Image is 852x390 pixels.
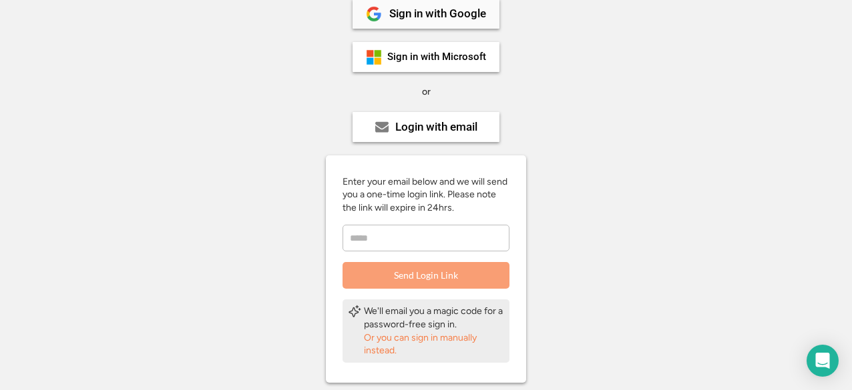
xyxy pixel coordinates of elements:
[807,345,839,377] div: Open Intercom Messenger
[343,175,509,215] div: Enter your email below and we will send you a one-time login link. Please note the link will expi...
[366,6,382,22] img: 1024px-Google__G__Logo.svg.png
[366,49,382,65] img: ms-symbollockup_mssymbol_19.png
[364,331,504,357] div: Or you can sign in manually instead.
[364,305,504,331] div: We'll email you a magic code for a password-free sign in.
[422,85,431,99] div: or
[387,52,486,62] div: Sign in with Microsoft
[389,8,486,19] div: Sign in with Google
[343,262,509,289] button: Send Login Link
[395,121,477,133] div: Login with email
